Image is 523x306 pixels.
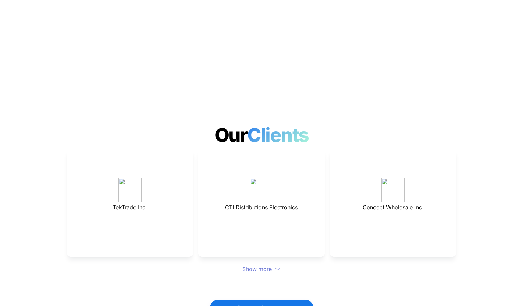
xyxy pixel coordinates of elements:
[67,265,456,273] div: Show more
[215,123,248,147] span: Our
[247,123,312,147] span: Clients
[363,204,424,211] span: Concept Wholesale Inc.
[225,204,298,211] span: CTI Distributions Electronics
[113,204,147,211] span: TekTrade Inc.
